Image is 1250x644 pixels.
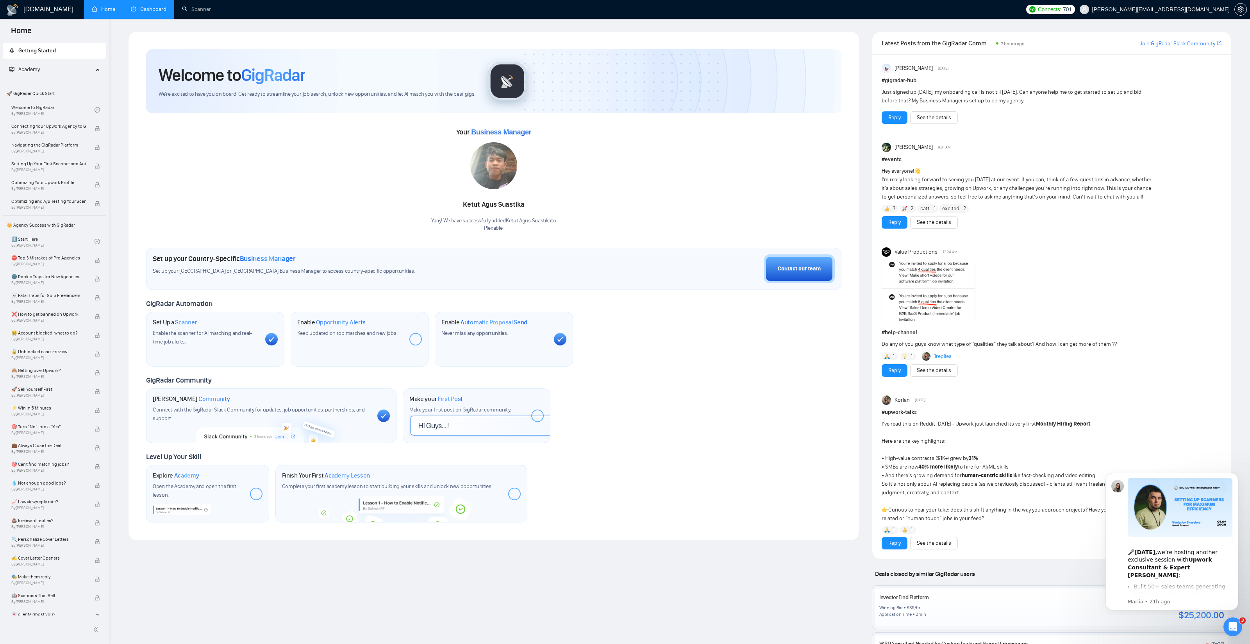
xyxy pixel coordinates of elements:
span: 😭 Account blocked: what to do? [11,329,86,337]
h1: Explore [153,472,199,479]
img: 1709025535266-WhatsApp%20Image%202024-02-27%20at%2016.49.57-2.jpeg [470,142,517,189]
span: Academy [174,472,199,479]
h1: Set Up a [153,318,197,326]
a: searchScanner [182,6,211,13]
div: 35 [909,605,915,611]
span: By [PERSON_NAME] [11,186,86,191]
img: 👍 [902,527,907,533]
span: lock [95,520,100,526]
span: 3 [893,205,896,213]
span: lock [95,389,100,394]
a: Reply [888,218,901,227]
a: export [1217,39,1221,47]
div: Ketut Agus Suastika [431,198,556,211]
h1: # help-channel [882,328,1221,337]
li: Getting Started [3,43,106,59]
span: 2 [963,205,966,213]
iframe: Intercom notifications message [1094,466,1250,615]
img: Vlad [882,143,891,152]
img: Anisuzzaman Khan [882,64,891,73]
span: lock [95,351,100,357]
h1: Enable [441,318,527,326]
button: See the details [910,537,958,549]
div: Yaay! We have successfully added Ketut Agus Suastika to [431,217,556,232]
img: gigradar-logo.png [488,62,527,101]
span: 👑 Agency Success with GigRadar [4,217,105,233]
span: Set up your [GEOGRAPHIC_DATA] or [GEOGRAPHIC_DATA] Business Manager to access country-specific op... [153,268,562,275]
span: 1 [911,352,912,360]
button: setting [1234,3,1247,16]
span: 💧 Not enough good jobs? [11,479,86,487]
img: slackcommunity-bg.png [196,407,346,443]
span: 3 [1239,617,1246,624]
span: By [PERSON_NAME] [11,205,86,210]
span: Complete your first academy lesson to start building your skills and unlock new opportunities. [282,483,493,490]
h1: # gigradar-hub [882,76,1221,85]
span: rocket [9,48,14,53]
span: Make your first post on GigRadar community. [409,406,511,413]
span: By [PERSON_NAME] [11,543,86,548]
span: 7 hours ago [1001,41,1025,47]
span: lock [95,258,100,263]
h1: Enable [297,318,366,326]
span: Business Manager [240,254,296,263]
span: Academy Lesson [325,472,370,479]
span: 🤖 Scanners That Sell [11,592,86,599]
span: By [PERSON_NAME] [11,524,86,529]
span: Deals closed by similar GigRadar users [872,567,978,581]
button: Reply [882,537,907,549]
span: By [PERSON_NAME] [11,299,86,304]
button: See the details [910,216,958,229]
a: Reply [888,113,901,122]
span: By [PERSON_NAME] [11,130,86,135]
span: lock [95,426,100,432]
div: $25,200.00 [1179,609,1224,621]
span: lock [95,182,100,188]
span: Connecting Your Upwork Agency to GigRadar [11,122,86,130]
strong: human-centric skills [962,472,1012,479]
span: Navigating the GigRadar Platform [11,141,86,149]
span: By [PERSON_NAME] [11,337,86,342]
span: Connects: [1038,5,1061,14]
span: Enable the scanner for AI matching and real-time job alerts. [153,330,252,345]
span: 💩 Irrelevant replies? [11,517,86,524]
span: lock [95,445,100,451]
a: 1replies [934,352,952,360]
img: Korlan [922,352,930,361]
div: I’ve read this on Reddit [DATE] - Upwork just launched its very first . Here are the key highligh... [882,420,1154,523]
span: Value Productions [895,248,937,256]
div: /hr [914,605,920,611]
span: By [PERSON_NAME] [11,262,86,267]
span: 🎯 Turn “No” into a “Yes” [11,423,86,431]
span: By [PERSON_NAME] [11,412,86,417]
span: 👉 [882,506,888,513]
a: Join GigRadar Slack Community [1140,39,1215,48]
span: lock [95,501,100,507]
span: 701 [1063,5,1071,14]
span: lock [95,295,100,301]
span: lock [95,614,100,619]
span: double-left [93,626,101,633]
a: Reply [888,539,901,547]
a: Welcome to GigRadarBy[PERSON_NAME] [11,101,95,118]
span: By [PERSON_NAME] [11,487,86,492]
button: See the details [910,364,958,377]
img: academy-bg.png [313,496,489,522]
span: By [PERSON_NAME] [11,168,86,172]
span: lock [95,126,100,131]
span: 📈 Low view/reply rate? [11,498,86,506]
span: Automatic Proposal Send [461,318,527,326]
a: Investor Find Platform [879,594,929,601]
span: Opportunity Alerts [316,318,366,326]
span: Business Manager [471,128,531,136]
a: 1️⃣ Start HereBy[PERSON_NAME] [11,233,95,250]
img: 💡 [902,354,907,359]
span: By [PERSON_NAME] [11,506,86,510]
span: By [PERSON_NAME] [11,562,86,567]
